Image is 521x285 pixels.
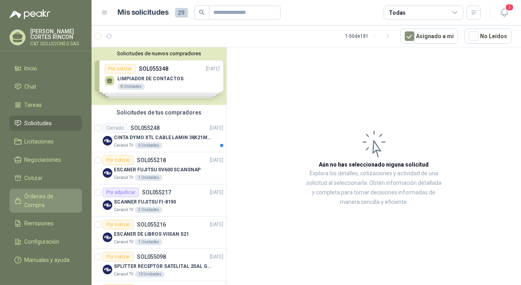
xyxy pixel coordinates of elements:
p: SOL055216 [137,222,166,227]
p: Caracol TV [114,271,133,277]
div: 2 Unidades [135,207,162,213]
a: Remisiones [10,216,82,231]
h3: Aún no has seleccionado niguna solicitud [319,160,429,169]
a: Chat [10,79,82,94]
div: Todas [389,8,406,17]
img: Logo peakr [10,10,50,19]
p: SOL055218 [137,157,166,163]
p: [DATE] [210,157,223,164]
a: Por cotizarSOL055098[DATE] Company LogoSPLITTER RECEPTOR SATELITAL 2SAL GT-SP21Caracol TV10 Unidades [92,249,226,281]
span: Manuales y ayuda [25,256,70,264]
button: 3 [497,6,511,20]
p: SOL055248 [131,125,160,131]
img: Company Logo [103,200,112,210]
img: Company Logo [103,233,112,242]
p: [DATE] [210,221,223,229]
p: SCANNER FUJITSU FI-8190 [114,198,176,206]
img: Company Logo [103,265,112,274]
p: [PERSON_NAME] CORTES RINCON [30,29,82,40]
button: Solicitudes de nuevos compradores [95,50,223,56]
a: Cotizar [10,171,82,186]
span: 3 [505,4,514,11]
span: Chat [25,82,37,91]
h1: Mis solicitudes [118,7,169,18]
span: Tareas [25,101,42,109]
a: Tareas [10,97,82,112]
p: SPLITTER RECEPTOR SATELITAL 2SAL GT-SP21 [114,263,213,270]
p: SOL055217 [142,190,171,195]
p: Caracol TV [114,142,133,149]
a: Por cotizarSOL055218[DATE] Company LogoESCANER FUJITSU SV600 SCANSNAPCaracol TV1 Unidades [92,152,226,184]
p: Caracol TV [114,207,133,213]
span: Inicio [25,64,37,73]
div: 1 Unidades [135,239,162,245]
div: 10 Unidades [135,271,165,277]
p: [DATE] [210,189,223,196]
div: Por cotizar [103,155,134,165]
span: 29 [175,8,188,17]
a: Solicitudes [10,116,82,131]
span: Cotizar [25,174,43,182]
div: 1 Unidades [135,174,162,181]
p: CINTA DYMO XTL CABLE LAMIN 38X21MMBLANCO [114,134,213,142]
a: Por adjudicarSOL055217[DATE] Company LogoSCANNER FUJITSU FI-8190Caracol TV2 Unidades [92,184,226,217]
span: Configuración [25,237,60,246]
p: ESCÁNER DE LIBROS VIISAN S21 [114,231,189,238]
p: SOL055098 [137,254,166,260]
p: Explora los detalles, cotizaciones y actividad de una solicitud al seleccionarla. Obtén informaci... [306,169,441,207]
a: Inicio [10,61,82,76]
a: Manuales y ayuda [10,252,82,268]
span: Solicitudes [25,119,52,128]
a: Negociaciones [10,152,82,167]
div: Por cotizar [103,252,134,262]
a: Órdenes de Compra [10,189,82,213]
a: Licitaciones [10,134,82,149]
a: CerradoSOL055248[DATE] Company LogoCINTA DYMO XTL CABLE LAMIN 38X21MMBLANCOCaracol TV6 Unidades [92,120,226,152]
div: 1 - 50 de 181 [345,30,394,43]
a: Configuración [10,234,82,249]
p: C&T SOLUCIONES SAS [30,41,82,46]
div: Cerrado [103,123,127,133]
div: Solicitudes de nuevos compradoresPor cotizarSOL055348[DATE] LIMPIADOR DE CONTACTOS8 UnidadesPor c... [92,47,226,105]
button: No Leídos [464,29,511,44]
span: Remisiones [25,219,54,228]
span: Licitaciones [25,137,54,146]
p: [DATE] [210,124,223,132]
img: Company Logo [103,168,112,178]
img: Company Logo [103,136,112,145]
a: Por cotizarSOL055216[DATE] Company LogoESCÁNER DE LIBROS VIISAN S21Caracol TV1 Unidades [92,217,226,249]
button: Asignado a mi [400,29,458,44]
div: Por adjudicar [103,188,139,197]
p: Caracol TV [114,239,133,245]
div: 6 Unidades [135,142,162,149]
span: search [199,10,205,15]
div: Solicitudes de tus compradores [92,105,226,120]
p: ESCANER FUJITSU SV600 SCANSNAP [114,166,201,174]
span: Negociaciones [25,155,61,164]
p: Caracol TV [114,174,133,181]
div: Por cotizar [103,220,134,229]
span: Órdenes de Compra [25,192,74,209]
p: [DATE] [210,253,223,261]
